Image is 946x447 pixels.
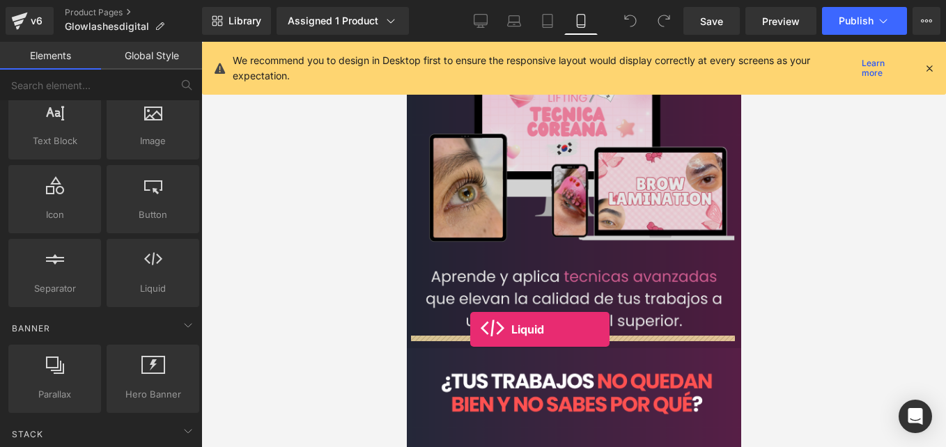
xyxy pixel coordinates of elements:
button: Publish [822,7,907,35]
a: Laptop [497,7,531,35]
span: Publish [839,15,874,26]
span: Liquid [111,281,195,296]
a: New Library [202,7,271,35]
span: Save [700,14,723,29]
span: Stack [10,428,45,441]
a: Tablet [531,7,564,35]
div: Assigned 1 Product [288,14,398,28]
span: Glowlashesdigital [65,21,149,32]
button: More [913,7,940,35]
a: Preview [745,7,816,35]
div: Open Intercom Messenger [899,400,932,433]
span: Preview [762,14,800,29]
p: We recommend you to design in Desktop first to ensure the responsive layout would display correct... [233,53,857,84]
a: Global Style [101,42,202,70]
span: Parallax [13,387,97,402]
span: Image [111,134,195,148]
a: v6 [6,7,54,35]
button: Redo [650,7,678,35]
span: Separator [13,281,97,296]
span: Text Block [13,134,97,148]
a: Learn more [856,60,913,77]
span: Banner [10,322,52,335]
a: Product Pages [65,7,202,18]
button: Undo [617,7,644,35]
span: Hero Banner [111,387,195,402]
span: Library [228,15,261,27]
a: Desktop [464,7,497,35]
span: Icon [13,207,97,222]
span: Button [111,207,195,222]
a: Mobile [564,7,598,35]
div: v6 [28,12,45,30]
